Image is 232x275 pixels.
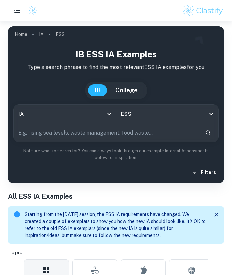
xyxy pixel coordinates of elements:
p: Not sure what to search for? You can always look through our example Internal Assessments below f... [13,148,219,161]
p: ESS [56,31,65,38]
input: E.g. rising sea levels, waste management, food waste... [14,123,200,142]
h1: IB ESS IA examples [13,48,219,61]
h6: Topic [8,249,224,257]
img: profile cover [8,26,224,183]
button: Search [203,127,214,138]
button: College [109,84,144,96]
button: IB [88,84,107,96]
p: Type a search phrase to find the most relevant ESS IA examples for you [13,63,219,71]
button: Close [211,210,221,220]
a: Clastify logo [24,6,38,16]
button: Open [207,109,216,118]
a: Home [15,30,27,39]
h1: All ESS IA Examples [8,191,224,201]
img: Clastify logo [28,6,38,16]
div: IA [14,105,116,123]
button: Filters [190,166,219,178]
a: IA [39,30,44,39]
img: Clastify logo [182,4,224,17]
p: Starting from the [DATE] session, the ESS IA requirements have changed. We created a couple of ex... [25,211,206,239]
